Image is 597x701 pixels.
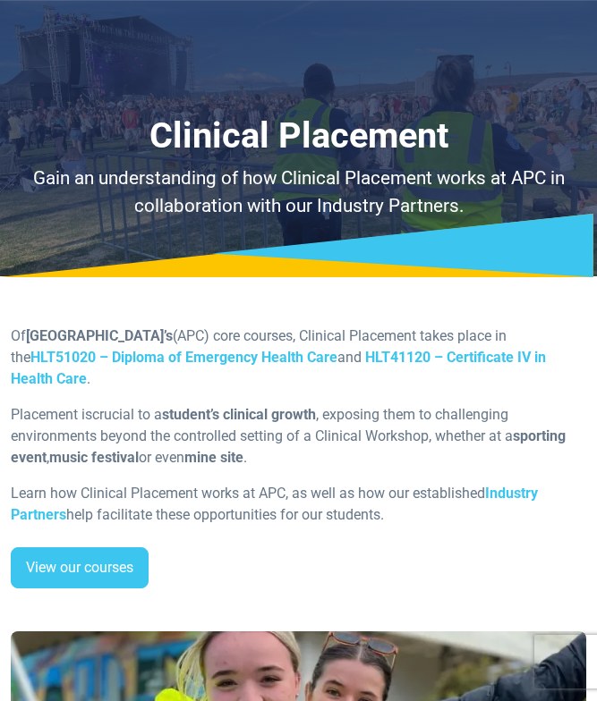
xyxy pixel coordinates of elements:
[11,404,586,469] p: crucial to a , exposing them to challenging environments beyond the controlled setting of a Clini...
[11,114,586,157] h1: Clinical Placement
[87,370,90,387] span: .
[11,483,586,526] p: Learn how Clinical Placement works at APC, as well as how our established help facilitate these o...
[11,165,586,220] p: Gain an understanding of how Clinical Placement works at APC in collaboration with our Industry P...
[11,547,149,588] a: View our courses
[11,406,92,423] span: Placement is
[30,349,337,366] a: HLT51020 – Diploma of Emergency Health Care
[26,327,173,344] strong: [GEOGRAPHIC_DATA]’s
[162,406,316,423] strong: student’s clinical growth
[11,327,507,366] span: Of (APC) core courses, Clinical Placement takes place in the
[49,449,139,466] strong: music festival
[184,449,243,466] strong: mine site
[337,349,362,366] span: and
